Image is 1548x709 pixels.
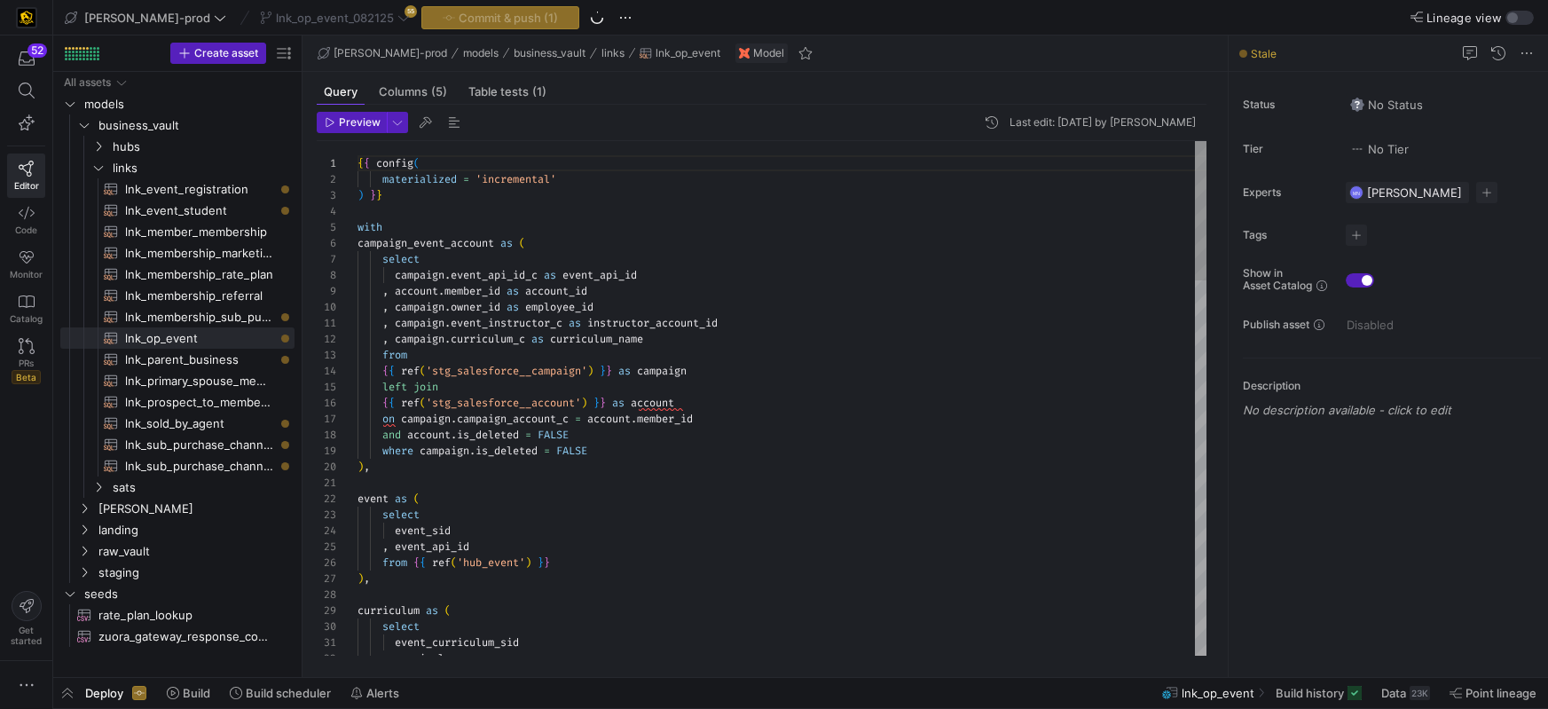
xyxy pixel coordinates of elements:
[183,686,210,700] span: Build
[7,242,45,287] a: Monitor
[444,316,451,330] span: .
[451,316,562,330] span: event_instructor_c
[420,444,469,458] span: campaign
[382,444,413,458] span: where
[451,268,538,282] span: event_api_id_c
[1243,98,1332,111] span: Status
[60,626,295,647] div: Press SPACE to select this row.
[7,3,45,33] a: https://storage.googleapis.com/y42-prod-data-exchange/images/uAsz27BndGEK0hZWDFeOjoxA7jCwgK9jE472...
[14,180,39,191] span: Editor
[544,444,550,458] span: =
[1381,686,1406,700] span: Data
[753,47,784,59] span: Model
[60,72,295,93] div: Press SPACE to select this row.
[60,370,295,391] div: Press SPACE to select this row.
[317,363,336,379] div: 14
[60,221,295,242] div: Press SPACE to select this row.
[60,178,295,200] a: lnk_event_registration​​​​​​​​​​
[125,222,274,242] span: lnk_member_membership​​​​​​​​​​
[1426,11,1502,25] span: Lineage view
[60,626,295,647] a: zuora_gateway_response_codes​​​​​​
[11,625,42,646] span: Get started
[60,434,295,455] a: lnk_sub_purchase_channel_monthly_forecast​​​​​​​​​​
[7,198,45,242] a: Code
[7,154,45,198] a: Editor
[1243,267,1312,292] span: Show in Asset Catalog
[382,508,420,522] span: select
[60,327,295,349] div: Press SPACE to select this row.
[575,412,581,426] span: =
[451,300,500,314] span: owner_id
[60,413,295,434] a: lnk_sold_by_agent​​​​​​​​​​
[514,47,585,59] span: business_vault
[1373,678,1438,708] button: Data23K
[459,43,503,64] button: models
[382,252,420,266] span: select
[389,396,395,410] span: {
[382,364,389,378] span: {
[1350,98,1364,112] img: No status
[507,284,519,298] span: as
[60,455,295,477] a: lnk_sub_purchase_channel_weekly_forecast​​​​​​​​​​
[1243,403,1541,417] p: No description available - click to edit
[125,328,274,349] span: lnk_op_event​​​​​​​​​​
[15,225,37,235] span: Code
[631,396,674,410] span: account
[10,269,43,280] span: Monitor
[317,587,336,603] div: 28
[635,43,725,64] button: lnk_op_event
[60,200,295,221] a: lnk_event_student​​​​​​​​​​
[395,635,519,650] span: event_curriculum_sid
[60,349,295,370] a: lnk_parent_business​​​​​​​​​​
[1350,142,1409,156] span: No Tier
[170,43,266,64] button: Create asset
[60,498,295,519] div: Press SPACE to select this row.
[1243,143,1332,155] span: Tier
[444,332,451,346] span: .
[382,619,420,634] span: select
[382,332,389,346] span: ,
[317,235,336,251] div: 6
[358,492,389,506] span: event
[1276,686,1344,700] span: Build history
[1243,186,1332,199] span: Experts
[159,678,218,708] button: Build
[339,116,381,129] span: Preview
[60,413,295,434] div: Press SPACE to select this row.
[426,364,587,378] span: 'stg_salesforce__campaign'
[525,284,587,298] span: account_id
[395,316,444,330] span: campaign
[1442,678,1544,708] button: Point lineage
[60,327,295,349] a: lnk_op_event​​​​​​​​​​
[395,651,488,666] span: curriculum_name
[531,332,544,346] span: as
[426,603,438,618] span: as
[475,172,556,186] span: 'incremental'
[60,477,295,498] div: Press SPACE to select this row.
[379,86,447,98] span: Columns
[125,371,274,391] span: lnk_primary_spouse_member_grouping​​​​​​​​​​
[538,428,569,442] span: FALSE
[60,604,295,626] a: rate_plan_lookup​​​​​​
[358,156,364,170] span: {
[334,47,447,59] span: [PERSON_NAME]-prod
[98,499,292,519] span: [PERSON_NAME]
[342,678,407,708] button: Alerts
[60,114,295,136] div: Press SPACE to select this row.
[98,541,292,562] span: raw_vault
[317,203,336,219] div: 4
[1346,138,1413,161] button: No tierNo Tier
[317,618,336,634] div: 30
[382,316,389,330] span: ,
[606,364,612,378] span: }
[382,540,389,554] span: ,
[593,396,600,410] span: }
[413,555,420,570] span: {
[125,201,274,221] span: lnk_event_student​​​​​​​​​​
[601,47,625,59] span: links
[317,523,336,539] div: 24
[60,562,295,583] div: Press SPACE to select this row.
[1346,93,1427,116] button: No statusNo Status
[532,86,546,98] span: (1)
[19,358,34,368] span: PRs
